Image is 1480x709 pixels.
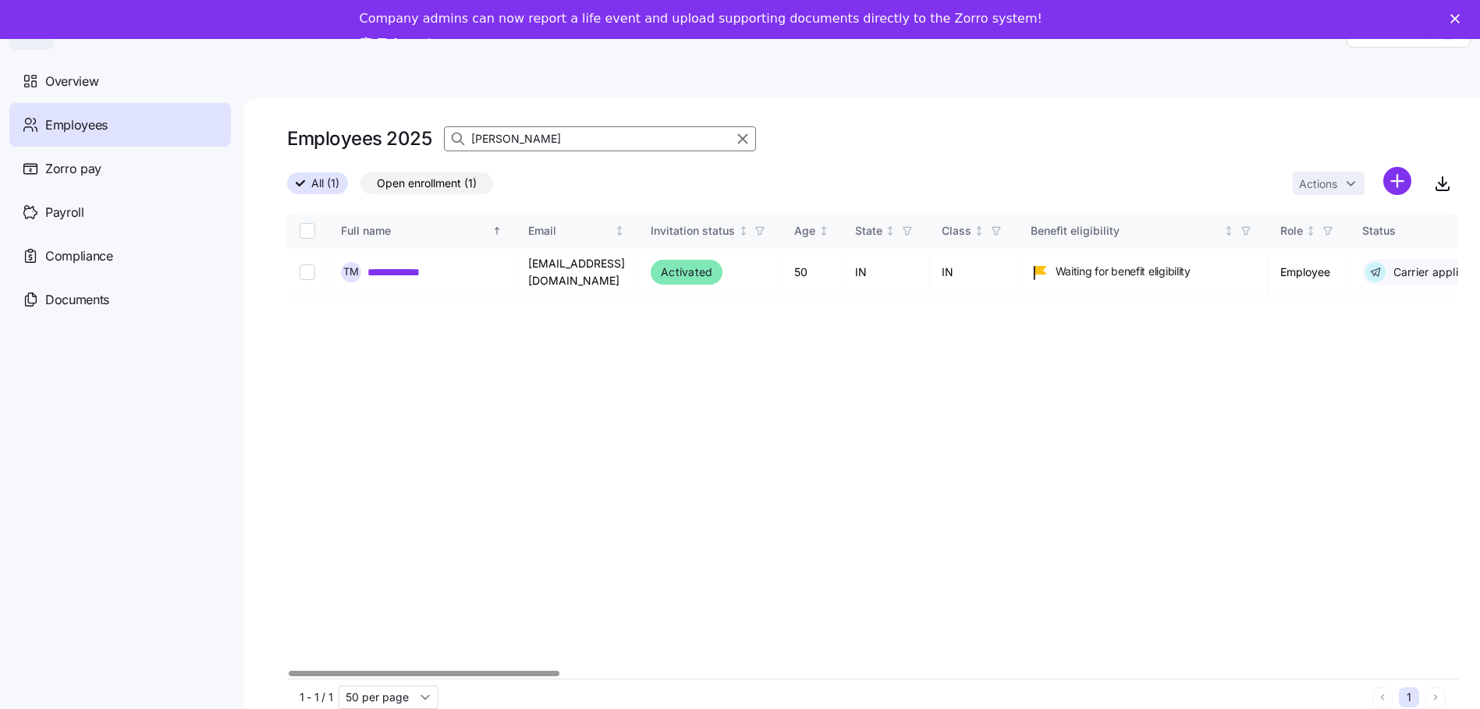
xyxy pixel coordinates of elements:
a: Compliance [9,234,231,278]
div: Invitation status [651,222,735,239]
button: Actions [1293,172,1365,195]
h1: Employees 2025 [287,126,431,151]
div: Not sorted [818,225,829,236]
span: Overview [45,72,98,91]
td: IN [929,249,1018,296]
div: Company admins can now report a life event and upload supporting documents directly to the Zorro ... [360,11,1042,27]
svg: add icon [1383,167,1411,195]
div: Not sorted [1223,225,1234,236]
div: State [855,222,882,239]
span: Compliance [45,246,113,266]
span: Activated [661,263,712,282]
a: Zorro pay [9,147,231,190]
a: Employees [9,103,231,147]
div: Not sorted [974,225,985,236]
a: Payroll [9,190,231,234]
span: 1 - 1 / 1 [300,690,332,705]
a: Take a tour [360,36,457,53]
span: Employees [45,115,108,135]
input: Select all records [300,223,315,239]
td: Employee [1268,249,1350,296]
div: Close [1450,14,1466,23]
td: [EMAIL_ADDRESS][DOMAIN_NAME] [516,249,638,296]
a: Documents [9,278,231,321]
span: T M [343,267,359,277]
a: Overview [9,59,231,103]
div: Sorted ascending [492,225,502,236]
span: All (1) [311,173,339,193]
th: RoleNot sorted [1268,213,1350,249]
div: Not sorted [614,225,625,236]
div: Benefit eligibility [1031,222,1221,239]
input: Select record 1 [300,264,315,280]
button: Previous page [1372,687,1393,707]
span: Documents [45,290,109,310]
span: Actions [1299,179,1337,190]
span: Payroll [45,203,84,222]
th: Full nameSorted ascending [328,213,516,249]
div: Class [942,222,971,239]
th: AgeNot sorted [782,213,843,249]
th: Invitation statusNot sorted [638,213,782,249]
span: Open enrollment (1) [377,173,477,193]
th: ClassNot sorted [929,213,1018,249]
div: Age [794,222,815,239]
button: 1 [1399,687,1419,707]
div: Role [1280,222,1303,239]
button: Next page [1425,687,1446,707]
td: 50 [782,249,843,296]
div: Email [528,222,612,239]
div: Full name [341,222,489,239]
th: EmailNot sorted [516,213,638,249]
span: Waiting for benefit eligibility [1056,264,1191,279]
th: Benefit eligibilityNot sorted [1018,213,1268,249]
div: Not sorted [738,225,749,236]
input: Search Employees [444,126,756,151]
td: IN [843,249,929,296]
div: Not sorted [885,225,896,236]
span: Zorro pay [45,159,101,179]
th: StateNot sorted [843,213,929,249]
div: Not sorted [1305,225,1316,236]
